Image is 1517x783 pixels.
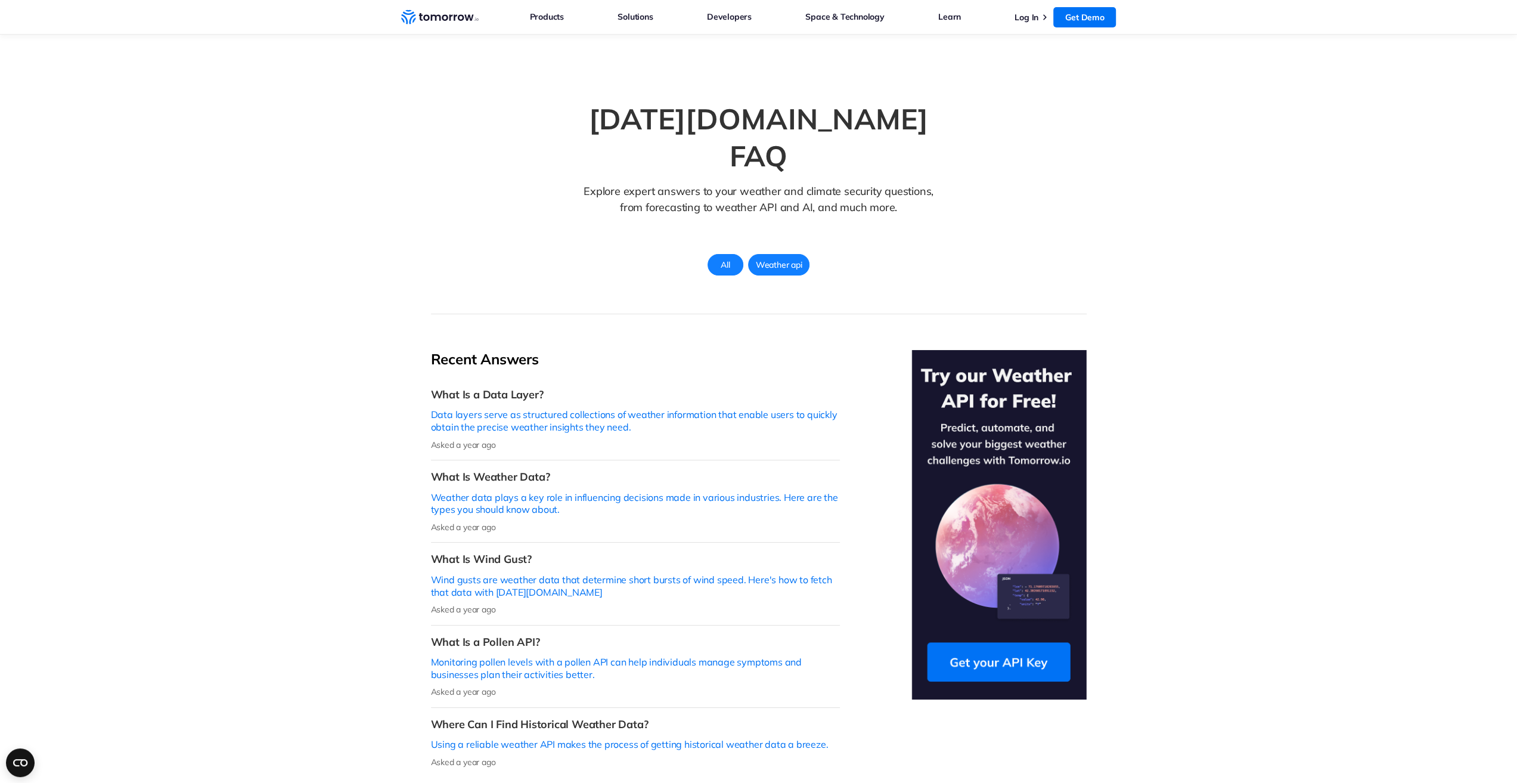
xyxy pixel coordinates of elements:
[713,257,737,273] span: All
[431,717,840,731] h3: Where Can I Find Historical Weather Data?
[1053,7,1116,27] a: Get Demo
[578,183,939,234] p: Explore expert answers to your weather and climate security questions, from forecasting to weathe...
[431,350,840,369] h2: Recent Answers
[431,708,840,777] a: Where Can I Find Historical Weather Data?Using a reliable weather API makes the process of gettin...
[431,378,840,460] a: What Is a Data Layer?Data layers serve as structured collections of weather information that enab...
[431,460,840,543] a: What Is Weather Data?Weather data plays a key role in influencing decisions made in various indus...
[911,350,1087,700] img: Try Our Weather API for Free
[556,100,961,175] h1: [DATE][DOMAIN_NAME] FAQ
[431,408,840,434] p: Data layers serve as structured collections of weather information that enable users to quickly o...
[431,738,840,751] p: Using a reliable weather API makes the process of getting historical weather data a breeze.
[431,491,840,516] p: Weather data plays a key role in influencing decisions made in various industries. Here are the t...
[749,257,809,273] span: Weather api
[431,522,840,533] p: Asked a year ago
[530,9,564,24] a: Products
[431,656,840,681] p: Monitoring pollen levels with a pollen API can help individuals manage symptoms and businesses pl...
[1015,12,1038,23] a: Log In
[431,604,840,615] p: Asked a year ago
[431,757,840,767] p: Asked a year ago
[431,574,840,599] p: Wind gusts are weather data that determine short bursts of wind speed. Here's how to fetch that d...
[431,686,840,697] p: Asked a year ago
[707,9,752,24] a: Developers
[431,388,840,401] h3: What Is a Data Layer?
[748,254,810,276] a: Weather api
[618,9,653,24] a: Solutions
[431,552,840,566] h3: What Is Wind Gust?
[431,543,840,625] a: What Is Wind Gust?Wind gusts are weather data that determine short bursts of wind speed. Here's h...
[938,9,961,24] a: Learn
[805,9,884,24] a: Space & Technology
[6,748,35,777] button: Open CMP widget
[431,635,840,649] h3: What Is a Pollen API?
[431,440,840,450] p: Asked a year ago
[431,470,840,484] h3: What Is Weather Data?
[431,626,840,708] a: What Is a Pollen API?Monitoring pollen levels with a pollen API can help individuals manage sympt...
[708,254,743,276] a: All
[401,8,479,26] a: Home link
